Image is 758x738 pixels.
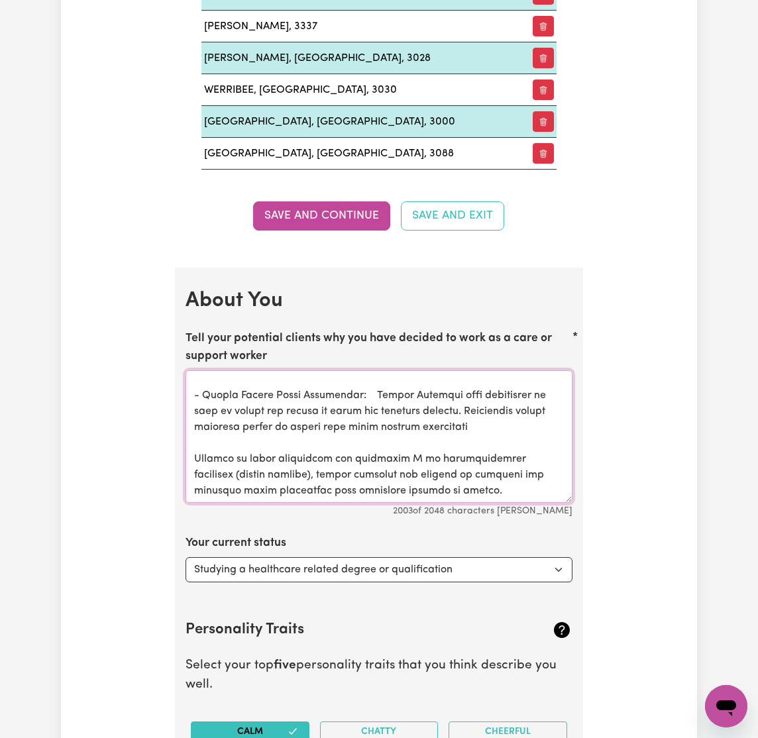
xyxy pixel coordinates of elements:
td: [GEOGRAPHIC_DATA], [GEOGRAPHIC_DATA], 3088 [201,138,523,170]
td: [GEOGRAPHIC_DATA], [GEOGRAPHIC_DATA], 3000 [201,106,523,138]
button: Remove preferred suburb [533,143,554,164]
button: Remove preferred suburb [533,79,554,100]
p: Select your top personality traits that you think describe you well. [186,657,572,695]
button: Remove preferred suburb [533,111,554,132]
label: Your current status [186,535,286,552]
iframe: Button to launch messaging window, conversation in progress [705,685,747,727]
td: [PERSON_NAME], [GEOGRAPHIC_DATA], 3028 [201,42,523,74]
td: [PERSON_NAME], 3337 [201,11,523,42]
button: Remove preferred suburb [533,16,554,36]
b: five [274,659,296,672]
h2: About You [186,289,572,314]
h2: Personality Traits [186,621,508,639]
label: Tell your potential clients why you have decided to work as a care or support worker [186,330,572,365]
td: WERRIBEE, [GEOGRAPHIC_DATA], 3030 [201,74,523,106]
textarea: Lo ipsu dol sitame consectetu adipis elit se 0683. D eiusmo t incidi utl etd magna aliq. En admin... [186,370,572,503]
small: 2003 of 2048 characters [PERSON_NAME] [393,506,572,516]
button: Save and Exit [401,201,504,231]
button: Save and Continue [253,201,390,231]
button: Remove preferred suburb [533,48,554,68]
